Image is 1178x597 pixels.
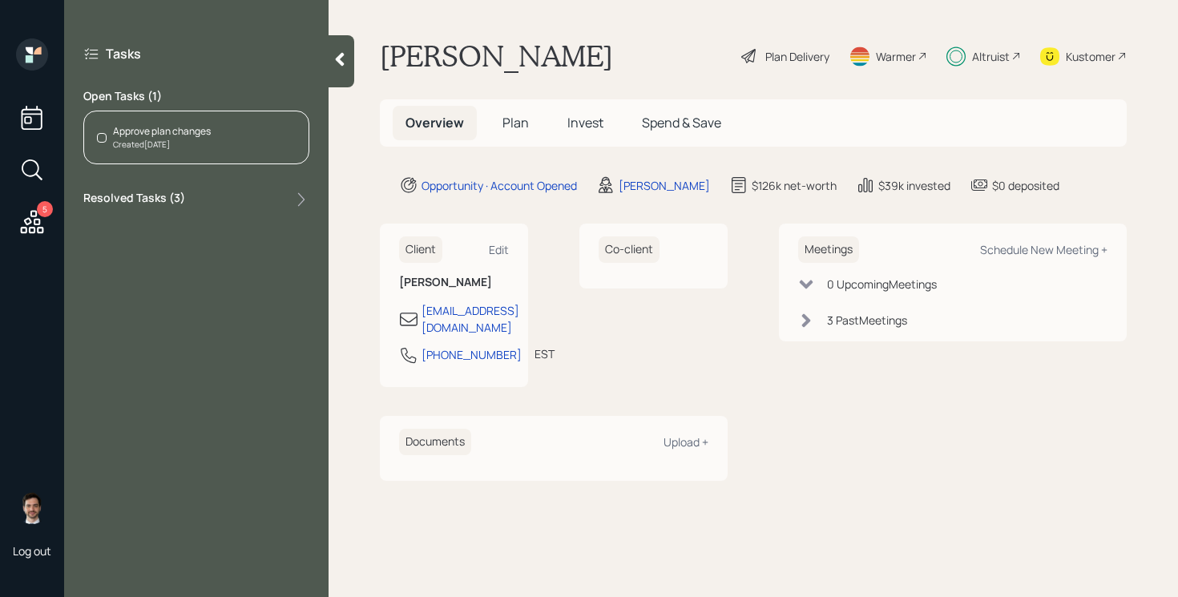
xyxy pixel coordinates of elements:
h6: Client [399,236,442,263]
h6: Co-client [599,236,660,263]
div: Plan Delivery [765,48,829,65]
div: Altruist [972,48,1010,65]
div: Edit [489,242,509,257]
span: Spend & Save [642,114,721,131]
div: Schedule New Meeting + [980,242,1107,257]
div: Opportunity · Account Opened [422,177,577,194]
h6: [PERSON_NAME] [399,276,509,289]
div: [PHONE_NUMBER] [422,346,522,363]
div: 0 Upcoming Meeting s [827,276,937,292]
div: $39k invested [878,177,950,194]
div: Upload + [664,434,708,450]
div: EST [535,345,555,362]
div: [PERSON_NAME] [619,177,710,194]
h6: Meetings [798,236,859,263]
div: Log out [13,543,51,559]
span: Plan [502,114,529,131]
label: Tasks [106,45,141,63]
span: Overview [405,114,464,131]
div: Kustomer [1066,48,1115,65]
div: Warmer [876,48,916,65]
div: $126k net-worth [752,177,837,194]
label: Open Tasks ( 1 ) [83,88,309,104]
h6: Documents [399,429,471,455]
div: 5 [37,201,53,217]
div: Approve plan changes [113,124,211,139]
div: Created [DATE] [113,139,211,151]
span: Invest [567,114,603,131]
div: [EMAIL_ADDRESS][DOMAIN_NAME] [422,302,519,336]
div: 3 Past Meeting s [827,312,907,329]
div: $0 deposited [992,177,1059,194]
h1: [PERSON_NAME] [380,38,613,74]
img: jonah-coleman-headshot.png [16,492,48,524]
label: Resolved Tasks ( 3 ) [83,190,185,209]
